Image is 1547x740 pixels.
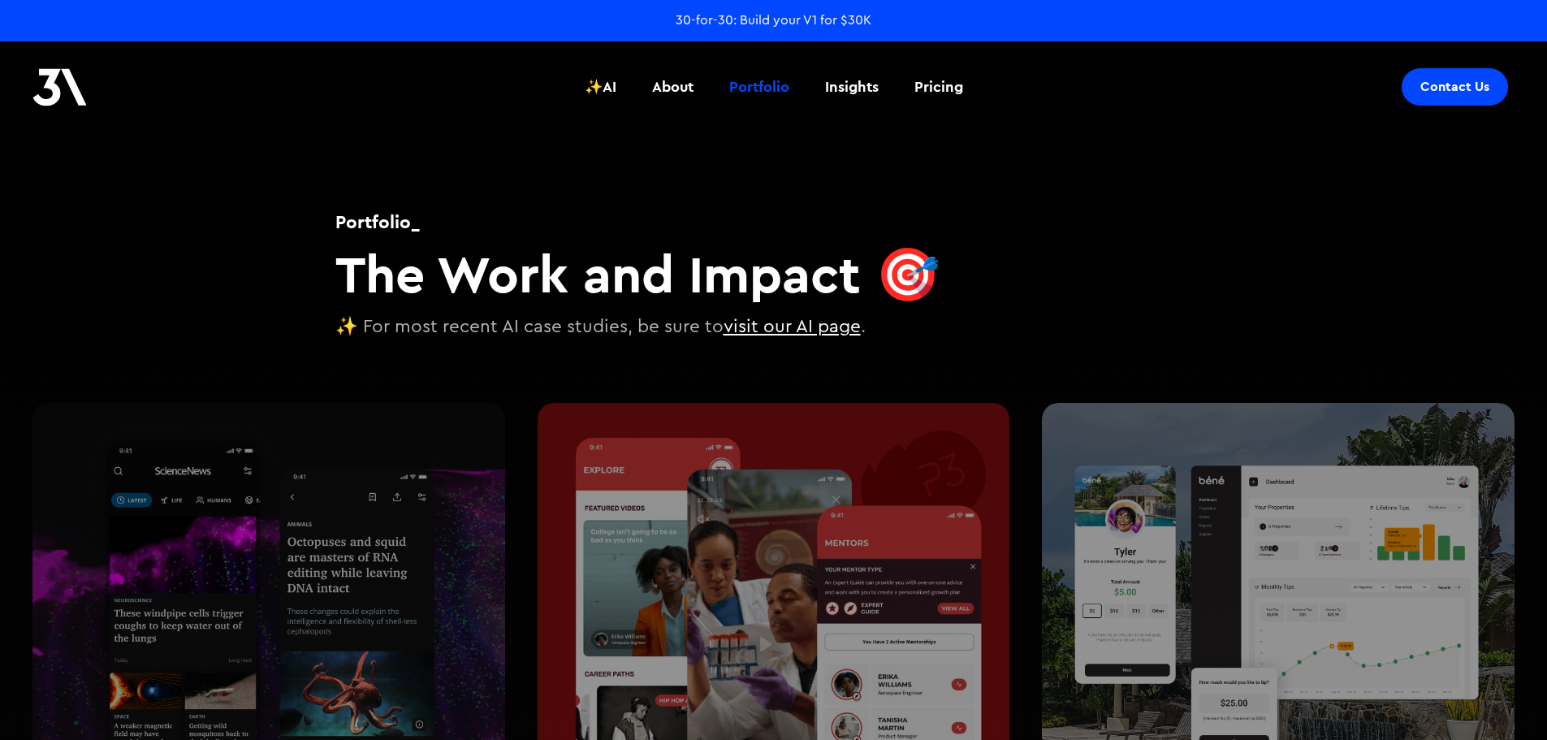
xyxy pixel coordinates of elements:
[905,57,973,117] a: Pricing
[652,76,694,97] div: About
[335,243,940,305] h2: The Work and Impact 🎯
[335,209,940,235] h1: Portfolio_
[729,76,789,97] div: Portfolio
[724,318,861,335] a: visit our AI page
[1402,68,1508,106] a: Contact Us
[1420,79,1489,95] div: Contact Us
[825,76,879,97] div: Insights
[575,57,626,117] a: ✨AI
[914,76,963,97] div: Pricing
[335,314,940,341] p: ✨ For most recent AI case studies, be sure to .
[676,11,871,29] a: 30-for-30: Build your V1 for $30K
[815,57,888,117] a: Insights
[585,76,616,97] div: ✨AI
[719,57,799,117] a: Portfolio
[642,57,703,117] a: About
